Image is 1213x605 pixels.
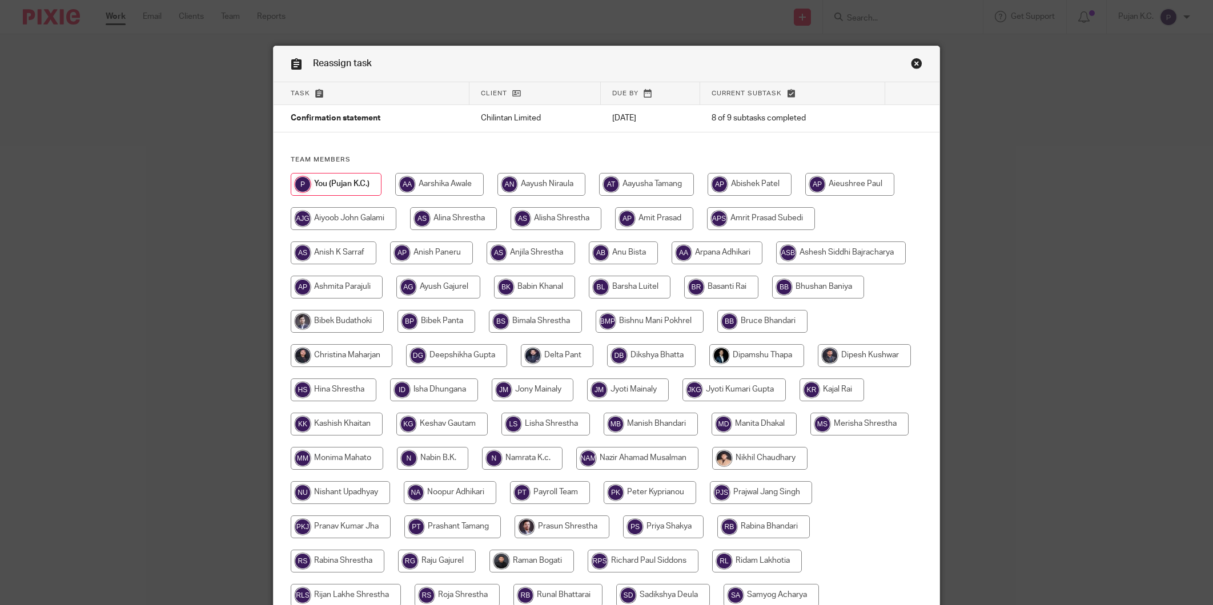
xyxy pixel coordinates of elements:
[612,112,689,124] p: [DATE]
[291,90,310,96] span: Task
[291,155,922,164] h4: Team members
[291,115,380,123] span: Confirmation statement
[313,59,372,68] span: Reassign task
[481,112,589,124] p: Chilintan Limited
[700,105,885,132] td: 8 of 9 subtasks completed
[712,90,782,96] span: Current subtask
[481,90,507,96] span: Client
[911,58,922,73] a: Close this dialog window
[612,90,638,96] span: Due by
